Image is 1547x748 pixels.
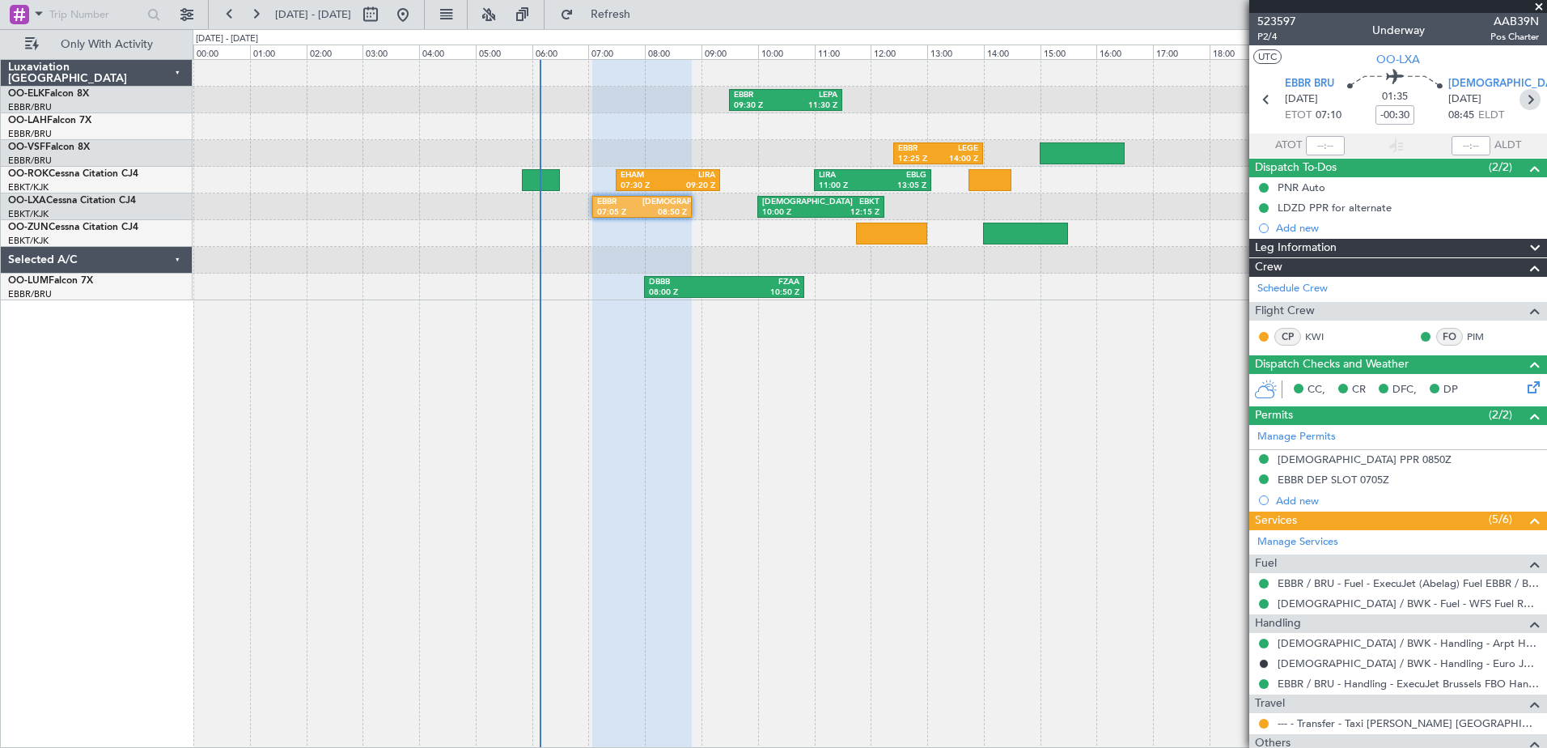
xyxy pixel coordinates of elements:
div: 13:00 [927,45,984,59]
span: OO-LXA [1376,51,1420,68]
span: P2/4 [1257,30,1296,44]
div: 11:30 Z [786,100,837,112]
span: Fuel [1255,555,1277,573]
div: 18:00 [1210,45,1266,59]
div: 08:00 [645,45,701,59]
span: DFC, [1392,382,1417,398]
span: AAB39N [1490,13,1539,30]
span: OO-LAH [8,116,47,125]
div: 13:05 Z [872,181,926,192]
a: Manage Permits [1257,429,1336,445]
a: OO-VSFFalcon 8X [8,142,90,152]
span: Handling [1255,614,1301,633]
div: 12:25 Z [898,154,938,165]
span: EBBR BRU [1285,76,1334,92]
input: Trip Number [49,2,142,27]
div: LEPA [786,90,837,101]
div: 14:00 [984,45,1041,59]
div: EBKT [821,197,880,208]
div: 17:00 [1153,45,1210,59]
a: EBKT/KJK [8,181,49,193]
span: ALDT [1494,138,1521,154]
div: 06:00 [532,45,589,59]
div: 10:00 [758,45,815,59]
span: Flight Crew [1255,302,1315,321]
span: Services [1255,512,1297,530]
div: EHAM [621,170,668,181]
div: 08:00 Z [649,287,724,299]
span: OO-ROK [8,169,49,179]
div: [DEMOGRAPHIC_DATA] [762,197,821,208]
a: EBKT/KJK [8,208,49,220]
div: 11:00 Z [819,181,873,192]
div: 15:00 [1041,45,1097,59]
div: LEGE [939,143,978,155]
button: UTC [1253,49,1282,64]
div: EBBR [898,143,938,155]
div: LIRA [668,170,715,181]
span: OO-LUM [8,276,49,286]
span: Crew [1255,258,1282,277]
span: CC, [1308,382,1325,398]
div: 04:00 [419,45,476,59]
a: EBBR/BRU [8,155,52,167]
a: OO-LAHFalcon 7X [8,116,91,125]
input: --:-- [1306,136,1345,155]
div: 07:05 Z [597,207,642,219]
div: EBBR [734,90,786,101]
div: 07:30 Z [621,181,668,192]
a: [DEMOGRAPHIC_DATA] / BWK - Handling - Euro Jet LDZD / ZAD [1278,657,1539,670]
span: Dispatch To-Dos [1255,159,1337,177]
a: OO-ELKFalcon 8X [8,89,89,99]
span: Refresh [577,9,645,20]
a: EBBR/BRU [8,101,52,113]
button: Refresh [553,2,650,28]
span: 07:10 [1316,108,1341,124]
div: EBLG [872,170,926,181]
a: EBBR/BRU [8,128,52,140]
a: --- - Transfer - Taxi [PERSON_NAME] [GEOGRAPHIC_DATA] [1278,716,1539,730]
span: Pos Charter [1490,30,1539,44]
div: 01:00 [250,45,307,59]
div: 12:00 [871,45,927,59]
span: (2/2) [1489,406,1512,423]
div: 05:00 [476,45,532,59]
div: 14:00 Z [939,154,978,165]
span: [DATE] - [DATE] [275,7,351,22]
div: [DEMOGRAPHIC_DATA] [642,197,687,208]
span: [DATE] [1285,91,1318,108]
div: LDZD PPR for alternate [1278,201,1392,215]
div: CP [1274,328,1301,346]
a: PIM [1467,329,1503,344]
a: EBBR/BRU [8,288,52,300]
span: DP [1443,382,1458,398]
span: 01:35 [1382,89,1408,105]
span: (5/6) [1489,511,1512,528]
div: 10:50 Z [724,287,799,299]
div: EBBR [597,197,642,208]
span: OO-VSF [8,142,45,152]
span: 523597 [1257,13,1296,30]
div: EBBR DEP SLOT 0705Z [1278,473,1389,487]
div: Underway [1372,22,1425,39]
div: FZAA [724,277,799,288]
div: Add new [1276,221,1539,235]
span: 08:45 [1448,108,1474,124]
div: PNR Auto [1278,181,1325,194]
span: ELDT [1478,108,1504,124]
span: OO-ELK [8,89,45,99]
span: Permits [1255,406,1293,425]
span: (2/2) [1489,159,1512,176]
a: Schedule Crew [1257,281,1328,297]
span: OO-LXA [8,196,46,206]
div: FO [1436,328,1463,346]
div: 09:00 [701,45,758,59]
div: 00:00 [193,45,250,59]
span: Leg Information [1255,239,1337,257]
span: CR [1352,382,1366,398]
div: 08:50 Z [642,207,687,219]
div: DBBB [649,277,724,288]
div: 07:00 [588,45,645,59]
div: LIRA [819,170,873,181]
a: [DEMOGRAPHIC_DATA] / BWK - Fuel - WFS Fuel Release [1278,597,1539,610]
